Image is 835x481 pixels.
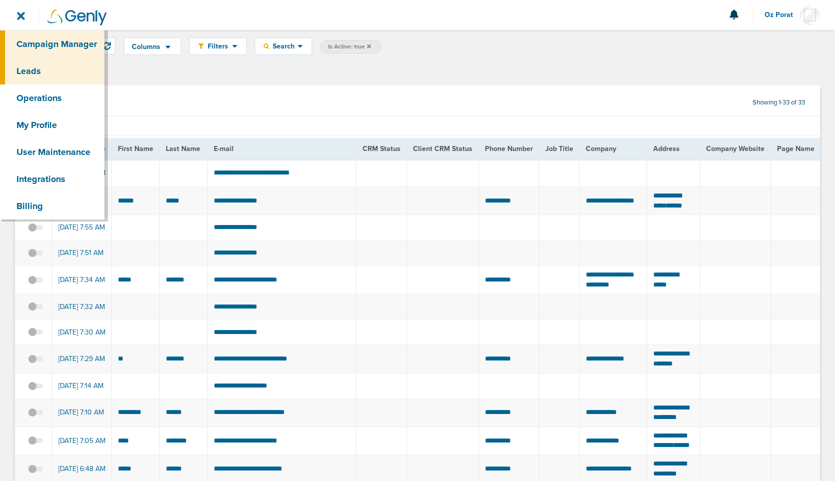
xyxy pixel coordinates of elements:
[363,144,401,153] span: CRM Status
[166,144,200,153] span: Last Name
[485,144,533,153] span: Phone Number
[118,144,153,153] span: First Name
[52,345,112,373] td: [DATE] 7:29 AM
[52,319,112,345] td: [DATE] 7:30 AM
[647,138,700,159] th: Address
[328,42,371,51] span: Is Active: true
[52,426,112,454] td: [DATE] 7:05 AM
[407,138,478,159] th: Client CRM Status
[52,240,112,266] td: [DATE] 7:51 AM
[765,11,800,18] span: Oz Porat
[269,42,298,50] span: Search
[52,294,112,319] td: [DATE] 7:32 AM
[579,138,647,159] th: Company
[52,266,112,294] td: [DATE] 7:34 AM
[52,398,112,426] td: [DATE] 7:10 AM
[771,138,821,159] th: Page Name
[204,42,232,50] span: Filters
[753,98,805,107] span: Showing 1-33 of 33
[700,138,771,159] th: Company Website
[214,144,234,153] span: E-mail
[132,43,160,50] span: Columns
[52,373,112,398] td: [DATE] 7:14 AM
[52,215,112,240] td: [DATE] 7:55 AM
[539,138,579,159] th: Job Title
[47,9,107,25] img: Genly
